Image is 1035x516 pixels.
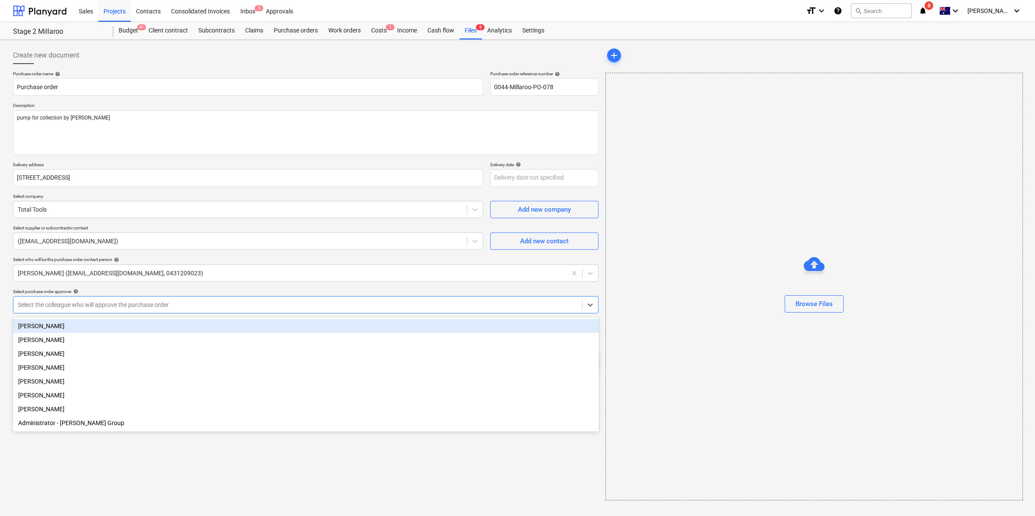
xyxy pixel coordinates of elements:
[113,22,143,39] div: Budget
[13,402,599,416] div: [PERSON_NAME]
[13,78,483,96] input: Document name
[71,289,78,294] span: help
[13,193,483,201] p: Select company
[113,22,143,39] a: Budget9+
[13,319,599,333] div: Billy Campbell
[1012,6,1022,16] i: keyboard_arrow_down
[490,162,598,168] div: Delivery date
[925,1,933,10] span: 8
[855,7,862,14] span: search
[13,333,599,347] div: John Keane
[13,347,599,361] div: [PERSON_NAME]
[13,388,599,402] div: Kalin Olive
[459,22,482,39] a: Files8
[785,295,844,313] button: Browse Files
[386,24,395,30] span: 1
[476,24,485,30] span: 8
[553,71,560,77] span: help
[13,71,483,77] div: Purchase order name
[514,162,521,167] span: help
[459,22,482,39] div: Files
[490,201,598,218] button: Add new company
[518,204,571,215] div: Add new company
[816,6,827,16] i: keyboard_arrow_down
[240,22,268,39] a: Claims
[13,374,599,388] div: [PERSON_NAME]
[143,22,193,39] a: Client contract
[137,24,146,30] span: 9+
[366,22,392,39] div: Costs
[112,257,119,262] span: help
[366,22,392,39] a: Costs1
[490,71,598,77] div: Purchase order reference number
[255,5,263,11] span: 5
[517,22,550,39] a: Settings
[605,73,1023,500] div: Browse Files
[323,22,366,39] a: Work orders
[796,298,833,310] div: Browse Files
[834,6,842,16] i: Knowledge base
[490,78,598,96] input: Order number
[482,22,517,39] a: Analytics
[490,232,598,250] button: Add new contact
[193,22,240,39] a: Subcontracts
[13,103,598,110] p: Description
[13,257,598,262] div: Select who will be the purchase order contact person
[490,169,598,187] input: Delivery date not specified
[13,347,599,361] div: Sean Keane
[851,3,912,18] button: Search
[950,6,961,16] i: keyboard_arrow_down
[13,416,599,430] div: Administrator - [PERSON_NAME] Group
[13,361,599,374] div: [PERSON_NAME]
[520,235,569,247] div: Add new contact
[392,22,422,39] a: Income
[806,6,816,16] i: format_size
[13,289,598,294] div: Select purchase order approver
[13,402,599,416] div: Geoff Morley
[13,169,483,187] input: Delivery address
[13,162,483,169] p: Delivery address
[13,110,598,155] textarea: pump for collection by [PERSON_NAME]
[13,50,79,61] span: Create new document
[13,27,103,36] div: Stage 2 Millaroo
[422,22,459,39] a: Cash flow
[967,7,1011,14] span: [PERSON_NAME]
[13,319,599,333] div: [PERSON_NAME]
[609,50,619,61] span: add
[13,333,599,347] div: [PERSON_NAME]
[53,71,60,77] span: help
[13,374,599,388] div: Rowan MacDonald
[268,22,323,39] a: Purchase orders
[919,6,927,16] i: notifications
[13,361,599,374] div: Jason Escobar
[13,225,483,232] p: Select supplier or subcontractor contact
[13,388,599,402] div: [PERSON_NAME]
[13,416,599,430] div: Administrator - Keane Group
